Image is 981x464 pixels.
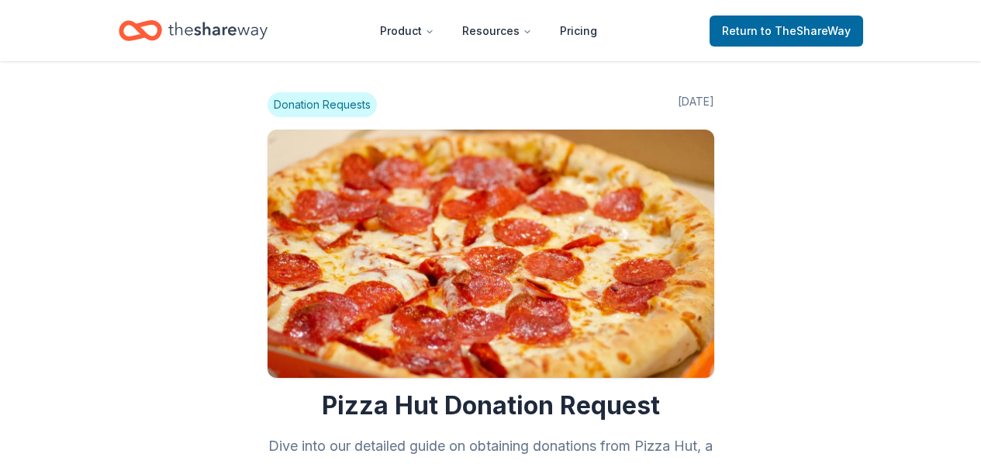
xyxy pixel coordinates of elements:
[268,130,714,378] img: Image for Pizza Hut Donation Request
[450,16,544,47] button: Resources
[268,92,377,117] span: Donation Requests
[678,92,714,117] span: [DATE]
[368,16,447,47] button: Product
[710,16,863,47] a: Returnto TheShareWay
[761,24,851,37] span: to TheShareWay
[119,12,268,49] a: Home
[268,390,714,421] h1: Pizza Hut Donation Request
[547,16,610,47] a: Pricing
[722,22,851,40] span: Return
[368,12,610,49] nav: Main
